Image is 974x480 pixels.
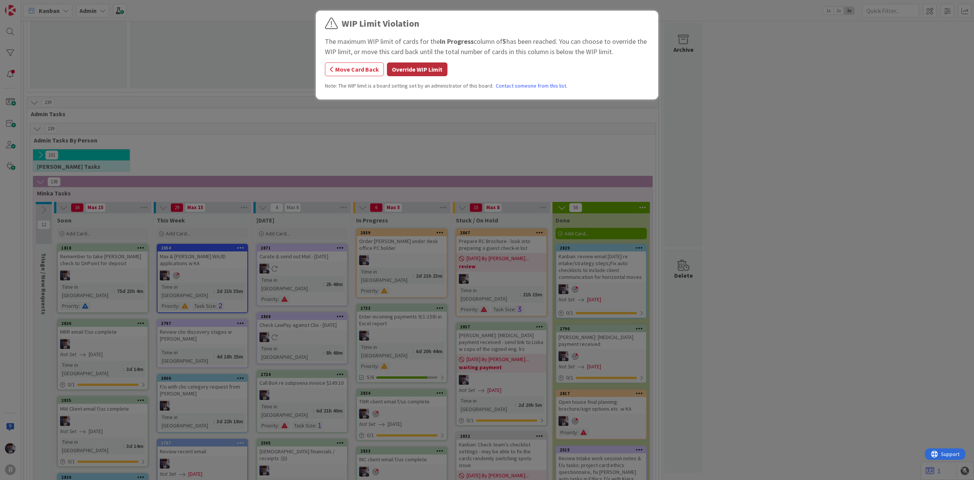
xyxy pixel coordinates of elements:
[503,37,506,46] b: 5
[325,62,384,76] button: Move Card Back
[16,1,35,10] span: Support
[440,37,474,46] b: In Progress
[496,82,567,90] a: Contact someone from this list.
[342,17,419,30] div: WIP Limit Violation
[387,62,447,76] button: Override WIP Limit
[325,82,649,90] div: Note: The WIP limit is a board setting set by an administrator of this board.
[325,36,649,57] div: The maximum WIP limit of cards for the column of has been reached. You can choose to override the...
